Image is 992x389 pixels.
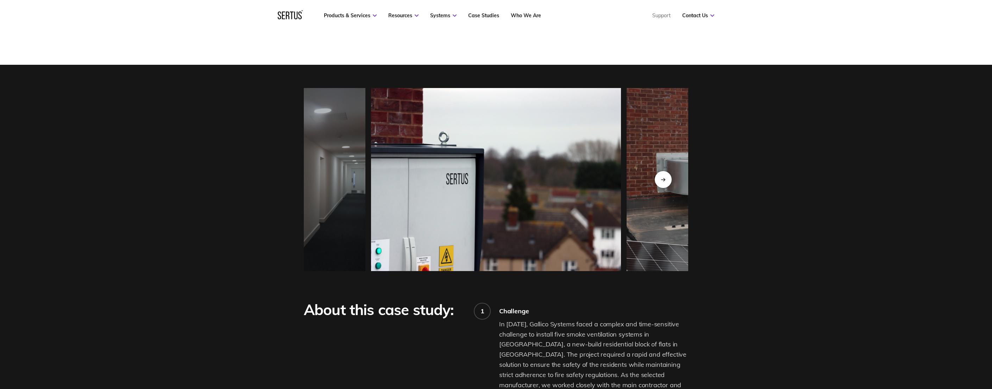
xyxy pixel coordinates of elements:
a: Who We Are [511,12,541,19]
iframe: Chat Widget [865,307,992,389]
a: Systems [430,12,457,19]
div: Next slide [655,171,672,188]
a: Resources [388,12,419,19]
a: Products & Services [324,12,377,19]
img: img_1359.png [627,88,877,271]
div: About this case study: [304,301,464,318]
a: Contact Us [682,12,714,19]
a: Support [652,12,671,19]
div: 1 [481,307,484,315]
a: Case Studies [468,12,499,19]
div: Challenge [499,307,688,315]
img: img_1365.png [371,88,621,271]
